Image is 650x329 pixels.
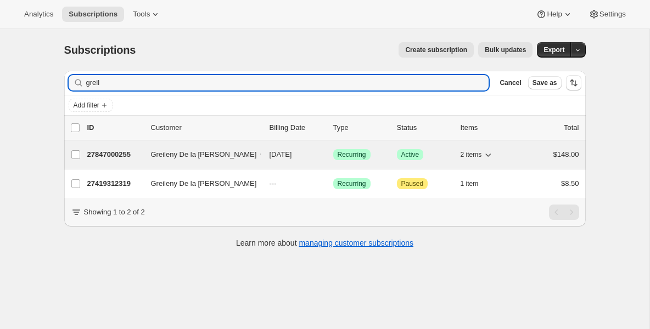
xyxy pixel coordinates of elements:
div: Items [461,122,515,133]
button: Cancel [495,76,525,89]
button: 2 items [461,147,494,162]
span: Recurring [338,179,366,188]
span: --- [270,179,277,188]
button: Greileny De la [PERSON_NAME] [144,175,254,192]
nav: Pagination [549,205,579,220]
div: IDCustomerBilling DateTypeStatusItemsTotal [87,122,579,133]
button: 1 item [461,176,491,191]
span: Help [547,10,562,19]
span: Export [543,46,564,54]
span: Greileny De la [PERSON_NAME] [151,149,257,160]
span: Add filter [74,101,99,110]
p: Status [397,122,452,133]
span: Recurring [338,150,366,159]
input: Filter subscribers [86,75,489,90]
span: $8.50 [561,179,579,188]
span: Tools [133,10,150,19]
button: Subscriptions [62,7,124,22]
p: 27847000255 [87,149,142,160]
span: Analytics [24,10,53,19]
span: Cancel [500,78,521,87]
span: Save as [533,78,557,87]
button: Bulk updates [478,42,533,58]
a: managing customer subscriptions [299,239,413,247]
span: Bulk updates [485,46,526,54]
button: Analytics [18,7,60,22]
button: Export [537,42,571,58]
div: Type [333,122,388,133]
span: Settings [599,10,626,19]
p: Billing Date [270,122,324,133]
button: Sort the results [566,75,581,90]
div: 27847000255Greileny De la [PERSON_NAME][DATE]SuccessRecurringSuccessActive2 items$148.00 [87,147,579,162]
p: Showing 1 to 2 of 2 [84,207,145,218]
span: Subscriptions [69,10,117,19]
button: Add filter [69,99,113,112]
button: Save as [528,76,562,89]
span: $148.00 [553,150,579,158]
button: Greileny De la [PERSON_NAME] [144,146,254,163]
button: Help [529,7,579,22]
span: 1 item [461,179,479,188]
p: Customer [151,122,261,133]
span: [DATE] [270,150,292,158]
span: Paused [401,179,424,188]
span: Create subscription [405,46,467,54]
div: 27419312319Greileny De la [PERSON_NAME]---SuccessRecurringAttentionPaused1 item$8.50 [87,176,579,191]
span: Subscriptions [64,44,136,56]
button: Tools [126,7,167,22]
span: Greileny De la [PERSON_NAME] [151,178,257,189]
button: Create subscription [399,42,474,58]
span: 2 items [461,150,482,159]
p: Learn more about [236,237,413,248]
span: Active [401,150,419,159]
p: Total [564,122,579,133]
p: ID [87,122,142,133]
p: 27419312319 [87,178,142,189]
button: Settings [582,7,632,22]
